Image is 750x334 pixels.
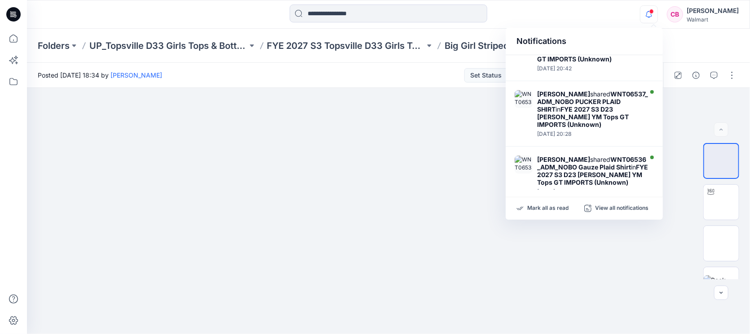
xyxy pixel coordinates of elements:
div: Friday, September 19, 2025 20:28 [537,131,649,137]
a: [PERSON_NAME] [110,71,162,79]
div: Friday, September 19, 2025 20:42 [537,65,649,72]
div: Friday, September 19, 2025 20:13 [537,189,649,195]
strong: [PERSON_NAME] [537,156,590,163]
p: Big Girl Striped Holey Sweater [445,39,574,52]
div: Notifications [506,28,663,55]
strong: WNT06537_ADM_NOBO PUCKER PLAID SHIRT [537,90,648,113]
a: UP_Topsville D33 Girls Tops & Bottoms [89,39,247,52]
img: WNT06536_ADM_NOBO Gauze Plaid Shirt [515,156,533,174]
strong: WNT06536_ADM_NOBO Gauze Plaid Shirt [537,156,646,171]
div: shared in [537,156,649,186]
img: WNT06537_ADM_NOBO PUCKER PLAID SHIRT [515,90,533,108]
strong: FYE 2027 S3 D23 [PERSON_NAME] YM Tops GT IMPORTS (Unknown) [537,163,648,186]
div: Walmart [687,16,739,23]
strong: FYE 2027 S3 D23 [PERSON_NAME] YM Tops GT IMPORTS (Unknown) [537,105,629,128]
strong: [PERSON_NAME] [537,90,590,98]
p: View all notifications [595,204,649,213]
div: CB [667,6,683,22]
div: [PERSON_NAME] [687,5,739,16]
img: Back Ghost [704,275,739,294]
span: Posted [DATE] 18:34 by [38,70,162,80]
div: shared in [537,90,649,128]
a: FYE 2027 S3 Topsville D33 Girls Tops [267,39,425,52]
button: Details [689,68,703,82]
p: Mark all as read [527,204,569,213]
a: Folders [38,39,70,52]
